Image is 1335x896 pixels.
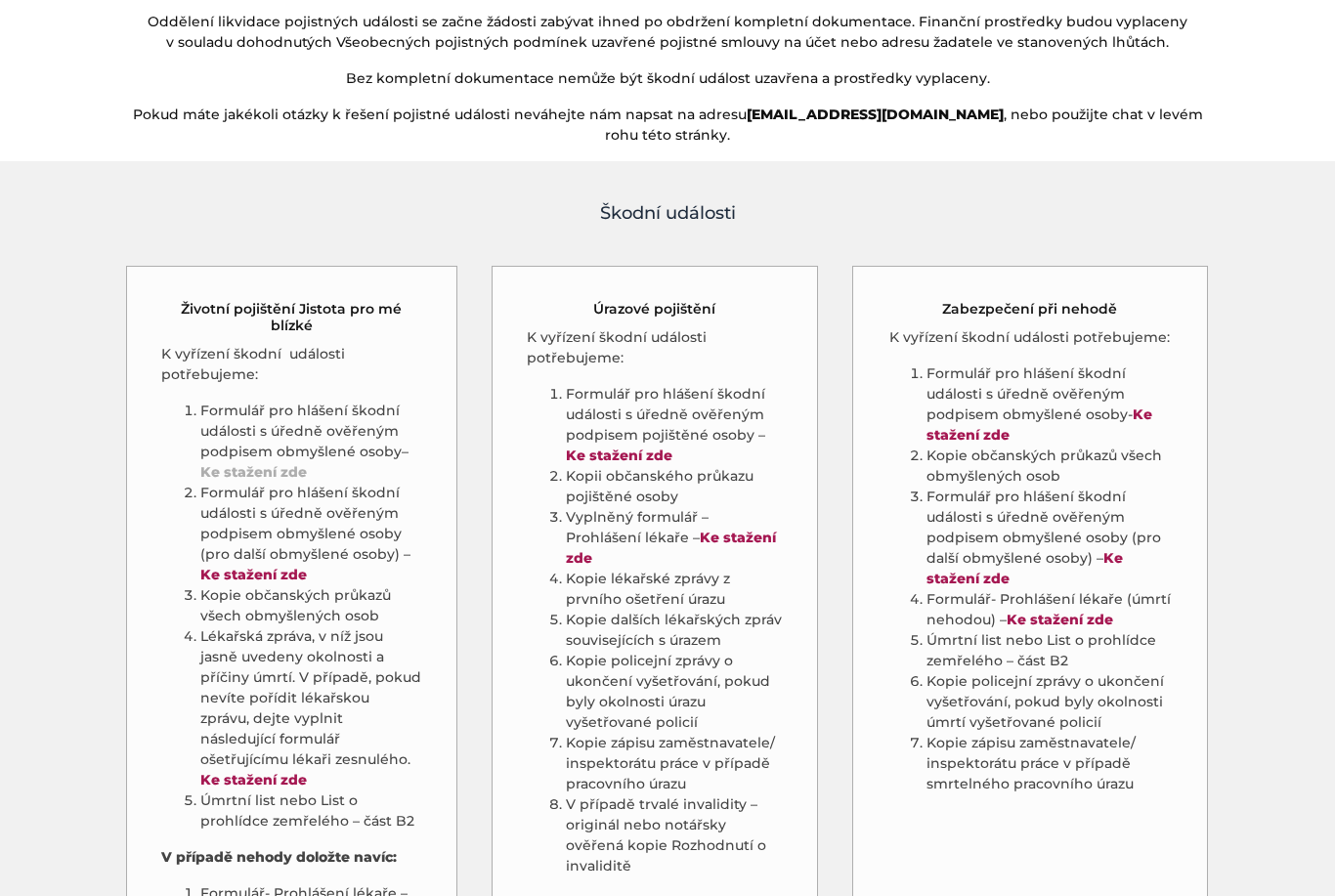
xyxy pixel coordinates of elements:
a: Ke stažení zde [200,771,307,789]
p: K vyřízení škodní události potřebujeme: [887,327,1173,348]
li: Kopie policejní zprávy o ukončení vyšetřování, pokud byly okolnosti úmrtí vyšetřované policií [926,671,1173,733]
h5: Zabezpečení při nehodě [942,301,1117,318]
li: Formulář pro hlášení škodní události s úředně ověřeným podpisem pojištěné osoby – [566,384,783,466]
a: Ke stažení zde [926,405,1152,444]
a: Ke stažení zde [200,463,307,481]
li: Formulář- Prohlášení lékaře (úmrtí nehodou) – [926,589,1173,630]
li: Kopii občanského průkazu pojištěné osoby [566,466,783,507]
li: Kopie zápisu zaměstnavatele/ inspektorátu práce v případě smrtelného pracovního úrazu [926,733,1173,794]
li: Kopie zápisu zaměstnavatele/ inspektorátu práce v případě pracovního úrazu [566,733,783,794]
li: Formulář pro hlášení škodní události s úředně ověřeným podpisem obmyšlené osoby– [200,401,422,483]
p: Bez kompletní dokumentace nemůže být škodní událost uzavřena a prostředky vyplaceny. [125,68,1210,89]
p: K vyřízení škodní události potřebujeme: [161,344,422,385]
li: Vyplněný formulář – Prohlášení lékaře – [566,507,783,569]
a: Ke stažení zde [1007,611,1113,628]
strong: V případě nehody doložte navíc: [161,848,397,866]
li: Kopie dalších lékařských zpráv souvisejících s úrazem [566,610,783,651]
li: Kopie občanských průkazů všech obmyšlených osob [926,446,1173,487]
li: Formulář pro hlášení škodní události s úředně ověřeným podpisem obmyšlené osoby (pro další obmyšl... [926,487,1173,589]
li: Kopie občanských průkazů všech obmyšlených osob [200,585,422,626]
li: Kopie lékařské zprávy z prvního ošetření úrazu [566,569,783,610]
a: Ke stažení zde [566,529,776,567]
a: Ke stažení zde [566,447,672,464]
p: Oddělení likvidace pojistných události se začne žádosti zabývat ihned po obdržení kompletní dokum... [125,12,1210,53]
p: Pokud máte jakékoli otázky k řešení pojistné události neváhejte nám napsat na adresu , nebo použi... [125,105,1210,146]
p: K vyřízení škodní události potřebujeme: [527,327,783,368]
li: Lékařská zpráva, v níž jsou jasně uvedeny okolnosti a příčiny úmrtí. V případě, pokud nevíte poří... [200,626,422,790]
li: Úmrtní list nebo List o prohlídce zemřelého – část B2 [926,630,1173,671]
h5: Úrazové pojištění [593,301,715,318]
li: Formulář pro hlášení škodní události s úředně ověřeným podpisem obmyšlené osoby- [926,363,1173,446]
h5: Životní pojištění Jistota pro mé blízké [161,301,422,334]
li: V případě trvalé invalidity – originál nebo notářsky ověřená kopie Rozhodnutí o invaliditě [566,794,783,876]
a: Ke stažení zde [926,549,1123,587]
li: Formulář pro hlášení škodní události s úředně ověřeným podpisem obmyšlené osoby (pro další obmyšl... [200,483,422,585]
li: Kopie policejní zprávy o ukončení vyšetřování, pokud byly okolnosti úrazu vyšetřované policií [566,651,783,733]
h4: Škodní události [125,200,1210,227]
a: Ke stažení zde [200,566,307,583]
li: Úmrtní list nebo List o prohlídce zemřelého – část B2 [200,790,422,832]
strong: [EMAIL_ADDRESS][DOMAIN_NAME] [747,106,1004,123]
